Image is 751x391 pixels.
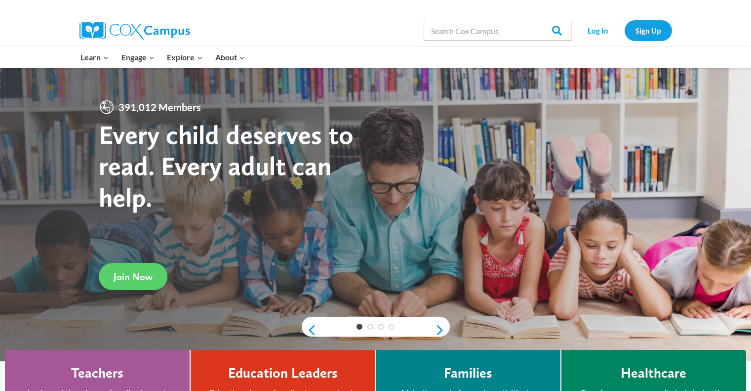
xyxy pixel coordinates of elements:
[71,365,123,382] h4: Teachers
[367,324,373,330] a: 2
[167,51,202,64] span: Explore
[215,51,245,64] span: About
[80,51,109,64] span: Learn
[577,20,620,41] a: Log In
[356,324,362,330] a: 1
[75,47,251,68] nav: Primary Navigation
[424,21,572,41] input: Search Cox Campus
[621,365,686,382] h4: Healthcare
[115,99,205,115] span: 391,012 Members
[378,324,384,330] a: 3
[228,365,338,382] h4: Education Leaders
[444,365,492,382] h4: Families
[625,20,672,41] a: Sign Up
[577,20,672,41] nav: Secondary Navigation
[79,22,190,40] img: Cox Campus
[389,324,395,330] a: 4
[121,51,155,64] span: Engage
[435,324,450,336] a: next
[302,320,450,340] div: content slider buttons
[99,263,167,290] a: Join Now
[99,119,354,213] strong: Every child deserves to read. Every adult can help.
[302,324,316,336] a: previous
[114,271,153,283] span: Join Now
